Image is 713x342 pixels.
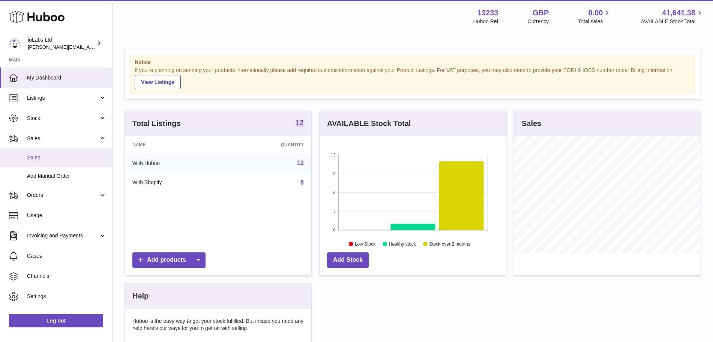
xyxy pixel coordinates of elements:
span: Sales [27,135,99,142]
a: Add products [132,252,206,268]
h3: Sales [522,118,541,129]
span: Stock [27,115,99,122]
span: My Dashboard [27,74,107,81]
div: If you're planning on sending your products internationally please add required customs informati... [135,67,691,89]
span: Usage [27,212,107,219]
p: Huboo is the easy way to get your stock fulfilled. But incase you need any help here's our ways f... [132,318,304,332]
text: 12 [331,153,335,157]
img: annunziata@iulabs.co [9,38,20,49]
text: 3 [333,209,335,213]
span: Total sales [578,18,611,25]
td: With Huboo [125,153,225,173]
a: Log out [9,314,103,327]
text: Stock over 2 months [429,241,470,246]
text: Low Stock [355,241,376,246]
h3: Total Listings [132,118,181,129]
div: iüLabs Ltd [28,36,95,51]
strong: 13233 [477,8,498,18]
span: Settings [27,293,107,300]
span: Orders [27,192,99,199]
strong: GBP [533,8,549,18]
a: 12 [297,160,304,166]
span: Sales [27,154,107,161]
th: Name [125,136,225,153]
a: 8 [300,179,304,186]
span: [PERSON_NAME][EMAIL_ADDRESS][DOMAIN_NAME] [28,44,150,50]
td: With Shopify [125,173,225,192]
h3: Help [132,291,149,301]
span: Add Manual Order [27,172,107,180]
span: Invoicing and Payments [27,232,99,239]
text: 9 [333,171,335,176]
span: Listings [27,94,99,102]
span: 41,641.38 [662,8,695,18]
a: 12 [296,119,304,128]
a: 0.00 Total sales [578,8,611,25]
a: 41,641.38 AVAILABLE Stock Total [641,8,704,25]
strong: 12 [296,119,304,126]
a: View Listings [135,75,181,89]
a: Add Stock [327,252,369,268]
div: Currency [528,18,549,25]
div: Huboo Ref [473,18,498,25]
span: 0.00 [588,8,603,18]
text: 6 [333,190,335,195]
span: Cases [27,252,107,259]
text: 0 [333,228,335,232]
text: Healthy stock [389,241,416,246]
span: AVAILABLE Stock Total [641,18,704,25]
th: Quantity [225,136,311,153]
span: Channels [27,273,107,280]
strong: Notice [135,59,691,66]
h3: AVAILABLE Stock Total [327,118,411,129]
